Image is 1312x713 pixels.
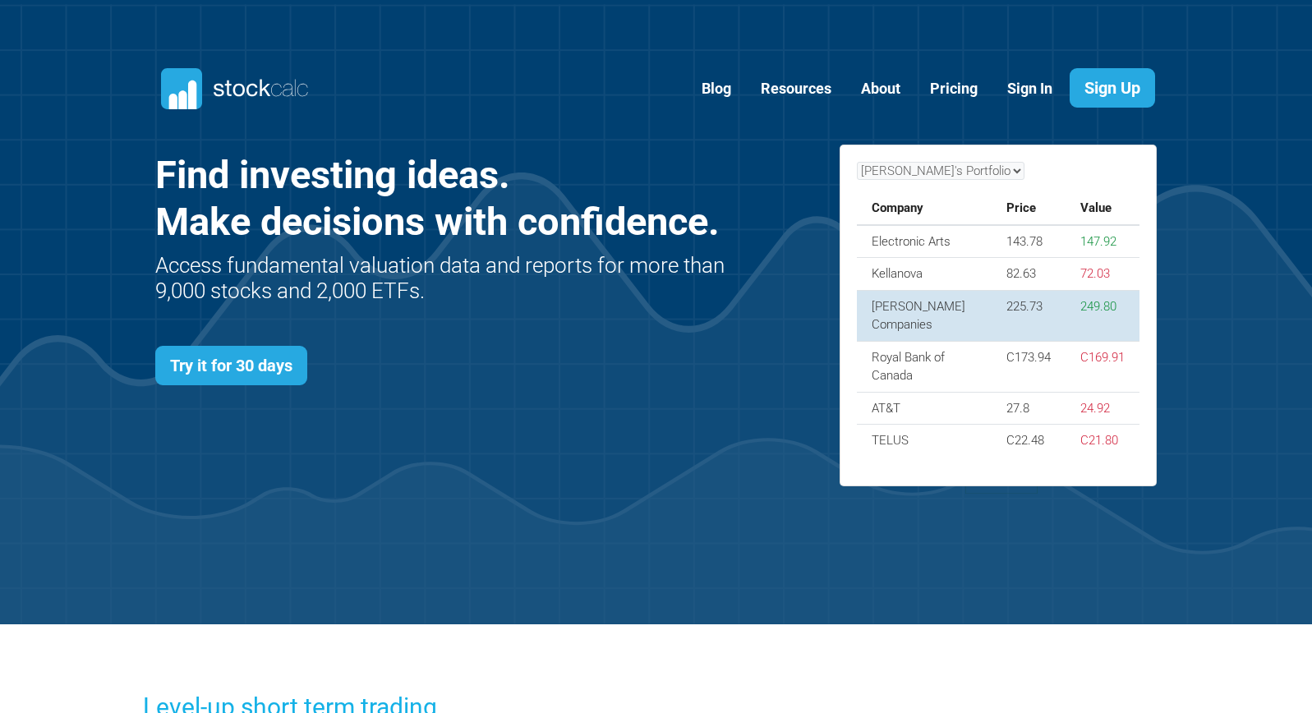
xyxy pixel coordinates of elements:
td: Electronic Arts [857,225,992,258]
td: [PERSON_NAME] Companies [857,290,992,341]
th: Price [992,192,1066,225]
td: TELUS [857,425,992,457]
a: Blog [689,69,743,109]
td: C173.94 [992,341,1066,392]
td: 249.80 [1066,290,1139,341]
td: 27.8 [992,392,1066,425]
th: Company [857,192,992,225]
td: Kellanova [857,258,992,291]
a: Sign Up [1070,68,1155,108]
a: Pricing [918,69,990,109]
a: Try it for 30 days [155,346,307,385]
td: AT&T [857,392,992,425]
a: Resources [748,69,844,109]
td: C22.48 [992,425,1066,457]
h2: Access fundamental valuation data and reports for more than 9,000 stocks and 2,000 ETFs. [155,253,730,304]
td: Royal Bank of Canada [857,341,992,392]
td: 225.73 [992,290,1066,341]
td: 24.92 [1066,392,1139,425]
a: Sign In [995,69,1065,109]
th: Value [1066,192,1139,225]
td: 82.63 [992,258,1066,291]
td: 72.03 [1066,258,1139,291]
td: C21.80 [1066,425,1139,457]
td: 147.92 [1066,225,1139,258]
h1: Find investing ideas. Make decisions with confidence. [155,152,730,245]
td: 143.78 [992,225,1066,258]
td: C169.91 [1066,341,1139,392]
a: About [849,69,913,109]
